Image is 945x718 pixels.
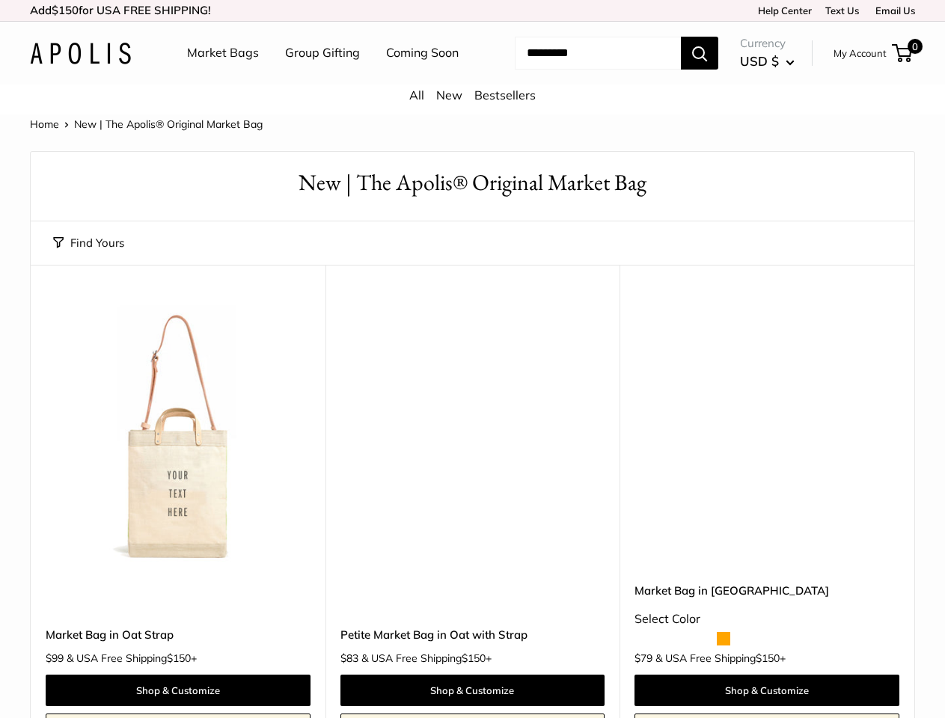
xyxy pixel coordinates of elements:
img: Apolis [30,43,131,64]
span: & USA Free Shipping + [655,653,786,663]
h1: New | The Apolis® Original Market Bag [53,167,892,199]
a: 0 [893,44,912,62]
a: Market Bag in [GEOGRAPHIC_DATA] [634,582,899,599]
input: Search... [515,37,681,70]
nav: Breadcrumb [30,114,263,134]
span: & USA Free Shipping + [67,653,197,663]
span: $150 [462,651,486,665]
button: Search [681,37,718,70]
a: New [436,88,462,102]
img: Market Bag in Oat Strap [46,302,311,567]
a: Email Us [870,4,915,16]
a: My Account [834,44,887,62]
button: USD $ [740,49,795,73]
span: USD $ [740,53,779,69]
a: Market Bag in Oat Strap [46,626,311,643]
a: Home [30,117,59,131]
span: New | The Apolis® Original Market Bag [74,117,263,131]
a: Petite Market Bag in Oat with Strap [340,626,605,643]
a: Text Us [825,4,859,16]
span: $150 [167,651,191,665]
a: Bestsellers [474,88,536,102]
span: $150 [756,651,780,665]
a: Help Center [753,4,812,16]
a: Market Bag in OatMarket Bag in Oat [634,302,899,567]
span: $150 [52,3,79,17]
a: Shop & Customize [46,675,311,706]
span: $83 [340,651,358,665]
a: All [409,88,424,102]
a: Shop & Customize [634,675,899,706]
button: Find Yours [53,233,124,254]
a: Market Bag in Oat StrapMarket Bag in Oat Strap [46,302,311,567]
span: $99 [46,651,64,665]
a: Group Gifting [285,42,360,64]
span: Currency [740,33,795,54]
span: 0 [908,39,923,54]
a: Petite Market Bag in Oat with StrapPetite Market Bag in Oat with Strap [340,302,605,567]
div: Select Color [634,608,899,630]
span: & USA Free Shipping + [361,653,492,663]
a: Market Bags [187,42,259,64]
a: Shop & Customize [340,675,605,706]
span: $79 [634,651,652,665]
a: Coming Soon [386,42,459,64]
